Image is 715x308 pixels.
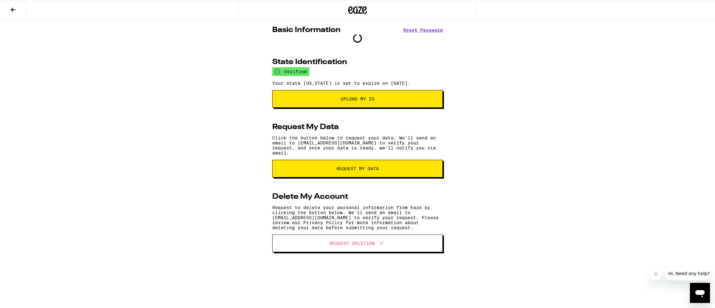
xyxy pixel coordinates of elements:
[272,58,347,66] h2: State Identification
[272,81,443,86] p: Your state [US_STATE] is set to expire on [DATE].
[337,166,379,171] span: request my data
[272,205,443,230] p: Request to delete your personal information from Eaze by clicking the button below. We'll send an...
[272,193,348,201] h2: Delete My Account
[330,241,375,246] span: Request Deletion
[272,160,443,177] button: request my data
[272,26,341,34] h2: Basic Information
[650,268,662,280] iframe: Close message
[272,123,339,131] h2: Request My Data
[272,90,443,108] button: Upload My ID
[341,97,374,101] span: Upload My ID
[403,28,443,32] button: Reset Password
[690,283,710,303] iframe: Button to launch messaging window
[665,267,710,280] iframe: Message from company
[272,235,443,252] button: Request Deletion
[272,135,443,155] p: Click the button below to request your data. We'll send an email to [EMAIL_ADDRESS][DOMAIN_NAME] ...
[272,67,309,76] div: verified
